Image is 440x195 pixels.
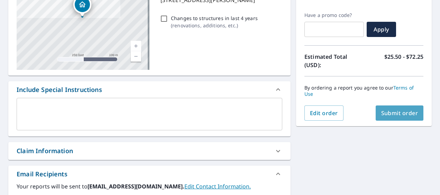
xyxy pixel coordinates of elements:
[304,85,423,97] p: By ordering a report you agree to our
[8,81,291,98] div: Include Special Instructions
[381,109,418,117] span: Submit order
[88,183,184,190] b: [EMAIL_ADDRESS][DOMAIN_NAME].
[384,53,423,69] p: $25.50 - $72.25
[372,26,391,33] span: Apply
[17,182,282,191] label: Your reports will be sent to
[376,105,424,121] button: Submit order
[184,183,251,190] a: EditContactInfo
[17,85,102,94] div: Include Special Instructions
[171,15,258,22] p: Changes to structures in last 4 years
[367,22,396,37] button: Apply
[310,109,338,117] span: Edit order
[17,146,73,156] div: Claim Information
[304,53,364,69] p: Estimated Total (USD):
[171,22,258,29] p: ( renovations, additions, etc. )
[17,169,67,179] div: Email Recipients
[304,105,343,121] button: Edit order
[131,51,141,62] a: Current Level 17, Zoom Out
[8,166,291,182] div: Email Recipients
[304,84,414,97] a: Terms of Use
[8,142,291,160] div: Claim Information
[304,12,364,18] label: Have a promo code?
[131,41,141,51] a: Current Level 17, Zoom In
